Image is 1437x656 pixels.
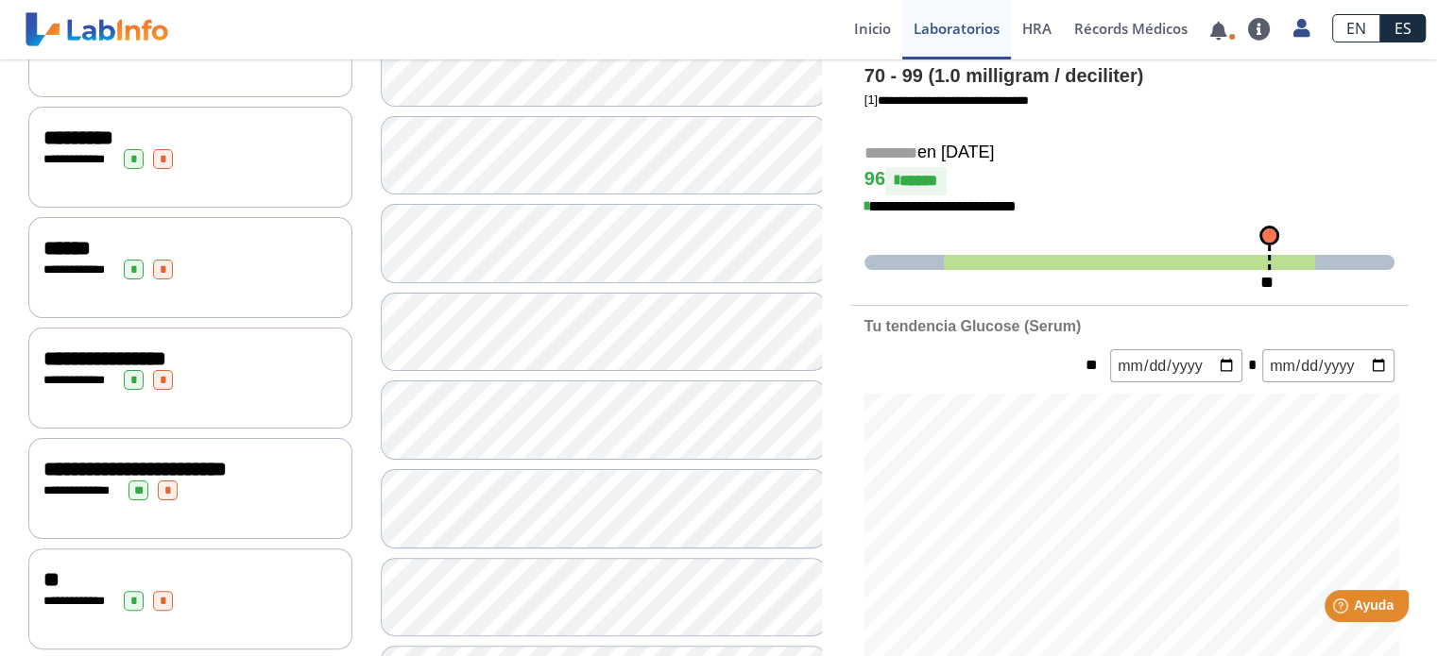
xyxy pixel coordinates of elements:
[1380,14,1426,42] a: ES
[1269,582,1416,635] iframe: Help widget launcher
[1110,349,1242,382] input: mm/dd/yyyy
[864,318,1081,334] b: Tu tendencia Glucose (Serum)
[1332,14,1380,42] a: EN
[864,65,1394,88] h4: 70 - 99 (1.0 milligram / deciliter)
[1262,349,1394,382] input: mm/dd/yyyy
[864,143,1394,164] h5: en [DATE]
[864,167,1394,195] h4: 96
[864,93,1029,107] a: [1]
[1022,19,1052,38] span: HRA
